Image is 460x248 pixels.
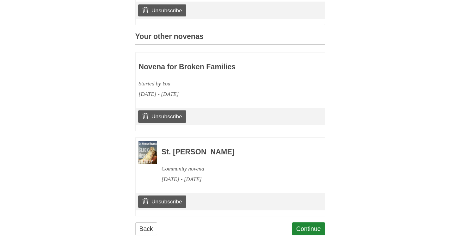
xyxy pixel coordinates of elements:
div: Community novena [162,164,308,174]
h3: Your other novenas [135,33,325,45]
a: Unsubscribe [138,110,186,122]
div: [DATE] - [DATE] [162,174,308,184]
a: Back [135,222,157,235]
a: Continue [292,222,325,235]
a: Unsubscribe [138,195,186,208]
div: [DATE] - [DATE] [138,89,285,99]
h3: Novena for Broken Families [138,63,285,71]
img: Novena image [138,141,157,164]
h3: St. [PERSON_NAME] [162,148,308,156]
div: Started by You [138,78,285,89]
a: Unsubscribe [138,4,186,16]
